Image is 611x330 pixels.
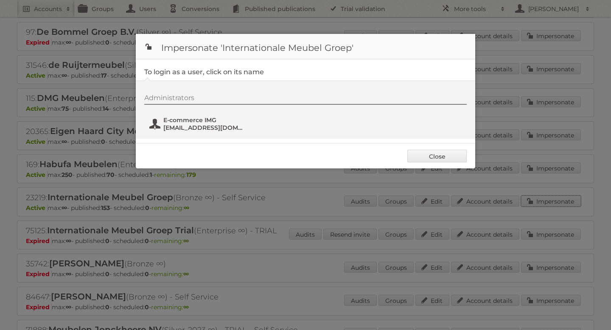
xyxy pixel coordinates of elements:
a: Close [407,150,467,162]
button: E-commerce IMG [EMAIL_ADDRESS][DOMAIN_NAME] [149,115,248,132]
div: Administrators [144,94,467,105]
h1: Impersonate 'Internationale Meubel Groep' [136,34,475,59]
legend: To login as a user, click on its name [144,68,264,76]
span: [EMAIL_ADDRESS][DOMAIN_NAME] [163,124,246,131]
span: E-commerce IMG [163,116,246,124]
